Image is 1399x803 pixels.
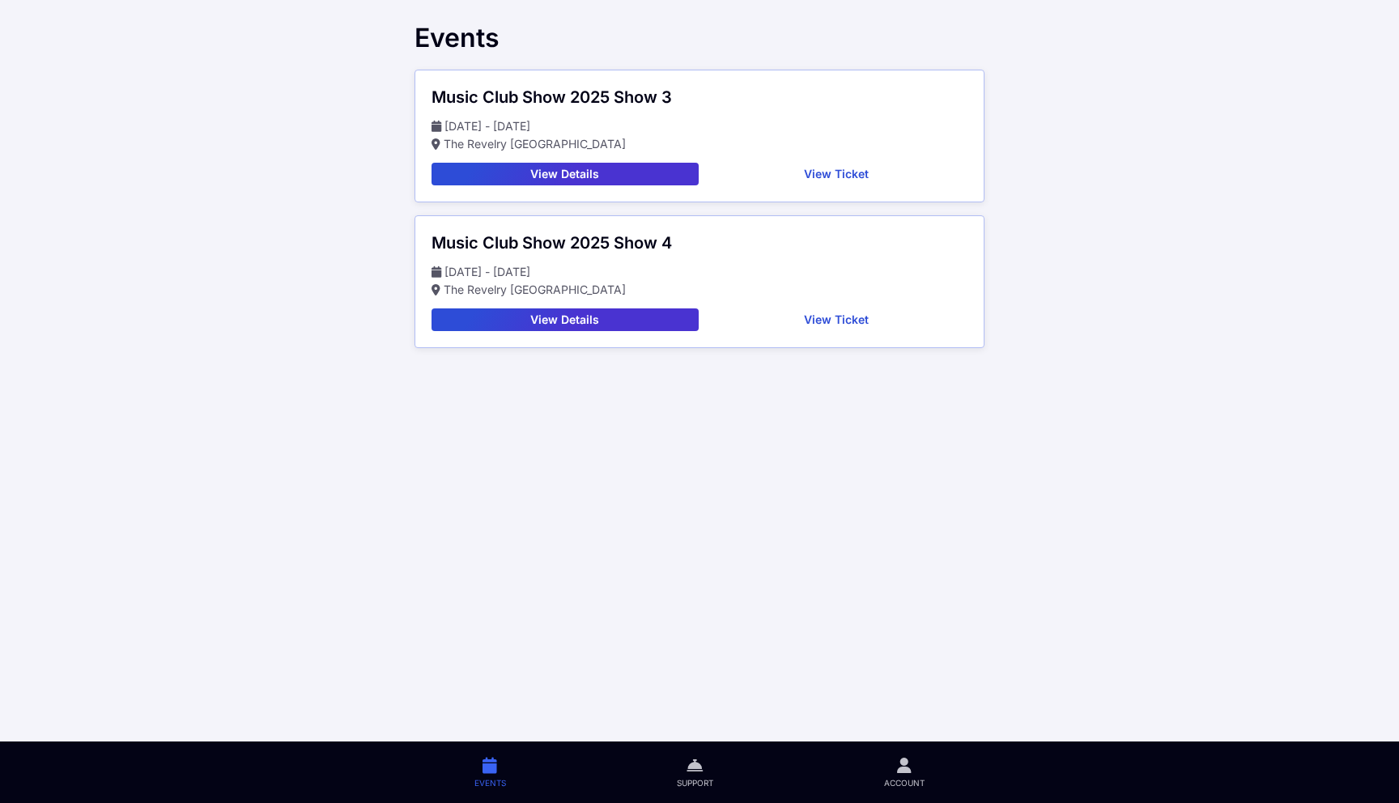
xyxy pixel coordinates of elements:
span: Support [677,777,713,788]
p: [DATE] - [DATE] [432,263,967,281]
p: The Revelry [GEOGRAPHIC_DATA] [432,135,967,153]
p: [DATE] - [DATE] [432,117,967,135]
button: View Ticket [705,308,968,331]
span: Events [474,777,506,788]
p: The Revelry [GEOGRAPHIC_DATA] [432,281,967,299]
div: Music Club Show 2025 Show 4 [432,232,967,253]
button: View Details [432,163,699,185]
a: Events [389,741,591,803]
button: View Ticket [705,163,968,185]
div: Events [415,23,984,53]
a: Support [591,741,798,803]
button: View Details [432,308,699,331]
a: Account [799,741,1010,803]
div: Music Club Show 2025 Show 3 [432,87,967,108]
span: Account [884,777,925,788]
